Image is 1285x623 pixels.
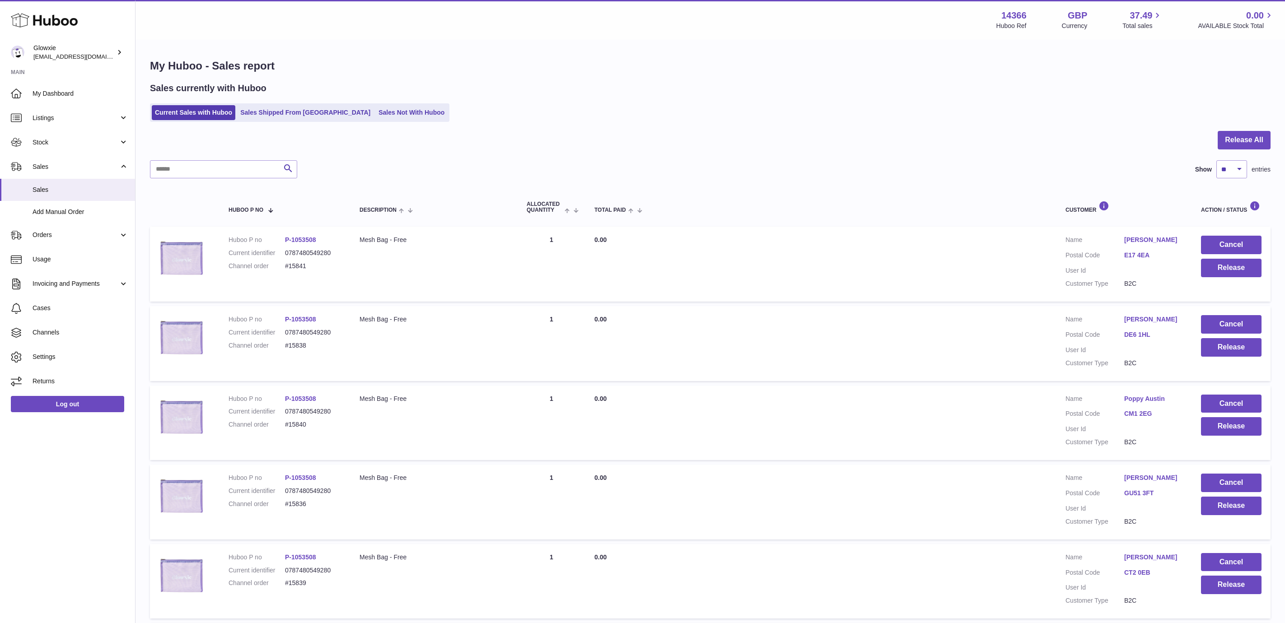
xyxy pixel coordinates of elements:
button: Release [1201,338,1262,357]
dt: Postal Code [1065,409,1124,420]
img: 1753697928.jpg [159,553,204,598]
div: Huboo Ref [996,22,1027,30]
h2: Sales currently with Huboo [150,82,266,94]
dd: #15836 [285,500,341,508]
dt: Customer Type [1065,517,1124,526]
h1: My Huboo - Sales report [150,59,1271,73]
dt: Current identifier [229,566,285,575]
a: Log out [11,396,124,412]
dd: 0787480549280 [285,407,341,416]
a: 0.00 AVAILABLE Stock Total [1198,9,1274,30]
div: Action / Status [1201,201,1262,213]
a: [PERSON_NAME] [1124,474,1183,482]
strong: GBP [1068,9,1087,22]
dt: Customer Type [1065,359,1124,367]
dt: Customer Type [1065,596,1124,605]
td: 1 [518,227,585,302]
dt: Name [1065,395,1124,405]
a: Sales Not With Huboo [375,105,448,120]
dt: Channel order [229,420,285,429]
div: Mesh Bag - Free [360,315,509,324]
span: My Dashboard [33,89,128,98]
span: Sales [33,163,119,171]
div: Mesh Bag - Free [360,553,509,562]
img: 1753697928.jpg [159,236,204,281]
dt: User Id [1065,504,1124,513]
button: Release [1201,417,1262,436]
dt: Postal Code [1065,489,1124,500]
button: Release [1201,497,1262,515]
button: Cancel [1201,553,1262,572]
span: Total sales [1122,22,1163,30]
dd: B2C [1124,596,1183,605]
img: 1753697928.jpg [159,474,204,519]
span: Total paid [594,207,626,213]
a: Sales Shipped From [GEOGRAPHIC_DATA] [237,105,374,120]
dd: #15839 [285,579,341,587]
td: 1 [518,465,585,539]
dt: Channel order [229,262,285,270]
span: Description [360,207,397,213]
span: Sales [33,186,128,194]
a: CM1 2EG [1124,409,1183,418]
dt: Name [1065,236,1124,246]
span: Returns [33,377,128,386]
a: 37.49 Total sales [1122,9,1163,30]
span: ALLOCATED Quantity [527,201,562,213]
span: 0.00 [594,236,607,243]
dt: Customer Type [1065,438,1124,446]
span: Channels [33,328,128,337]
dt: Channel order [229,579,285,587]
dt: User Id [1065,583,1124,592]
dd: B2C [1124,438,1183,446]
dt: Huboo P no [229,236,285,244]
dd: 0787480549280 [285,249,341,257]
strong: 14366 [1001,9,1027,22]
span: AVAILABLE Stock Total [1198,22,1274,30]
dt: Channel order [229,341,285,350]
button: Cancel [1201,474,1262,492]
dd: B2C [1124,517,1183,526]
label: Show [1195,165,1212,174]
dd: 0787480549280 [285,566,341,575]
dd: #15838 [285,341,341,350]
span: Listings [33,114,119,122]
img: 1753697928.jpg [159,395,204,440]
div: Glowxie [33,44,115,61]
a: Current Sales with Huboo [152,105,235,120]
span: 37.49 [1130,9,1152,22]
dt: Postal Code [1065,568,1124,579]
td: 1 [518,306,585,381]
a: CT2 0EB [1124,568,1183,577]
a: Poppy Austin [1124,395,1183,403]
a: [PERSON_NAME] [1124,315,1183,324]
a: P-1053508 [285,236,316,243]
a: [PERSON_NAME] [1124,553,1183,562]
span: Stock [33,138,119,147]
dt: Huboo P no [229,553,285,562]
dt: Postal Code [1065,251,1124,262]
span: [EMAIL_ADDRESS][DOMAIN_NAME] [33,53,133,60]
button: Cancel [1201,236,1262,254]
dt: User Id [1065,266,1124,275]
dt: Postal Code [1065,330,1124,341]
span: 0.00 [594,395,607,402]
a: [PERSON_NAME] [1124,236,1183,244]
button: Release [1201,576,1262,594]
span: Invoicing and Payments [33,279,119,288]
dd: 0787480549280 [285,487,341,495]
a: DE6 1HL [1124,330,1183,339]
span: Settings [33,353,128,361]
a: E17 4EA [1124,251,1183,260]
dt: Name [1065,315,1124,326]
dt: Huboo P no [229,395,285,403]
span: entries [1252,165,1271,174]
div: Mesh Bag - Free [360,474,509,482]
a: GU51 3FT [1124,489,1183,497]
span: Orders [33,231,119,239]
dd: B2C [1124,359,1183,367]
dt: Customer Type [1065,279,1124,288]
span: Cases [33,304,128,312]
span: 0.00 [1246,9,1264,22]
dt: Name [1065,474,1124,484]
